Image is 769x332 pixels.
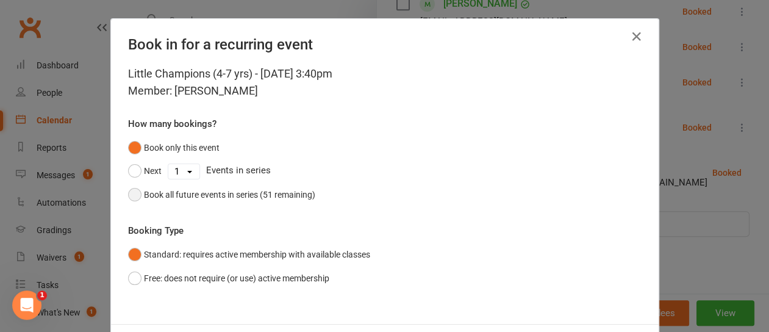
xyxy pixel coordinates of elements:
label: How many bookings? [128,117,216,131]
div: Little Champions (4-7 yrs) - [DATE] 3:40pm Member: [PERSON_NAME] [128,65,642,99]
label: Booking Type [128,223,184,238]
iframe: Intercom live chat [12,290,41,320]
button: Next [128,159,162,182]
h4: Book in for a recurring event [128,36,642,53]
button: Book only this event [128,136,220,159]
div: Events in series [128,159,642,182]
div: Book all future events in series (51 remaining) [144,188,315,201]
span: 1 [37,290,47,300]
button: Free: does not require (or use) active membership [128,267,329,290]
button: Close [627,27,646,46]
button: Standard: requires active membership with available classes [128,243,370,266]
button: Book all future events in series (51 remaining) [128,183,315,206]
